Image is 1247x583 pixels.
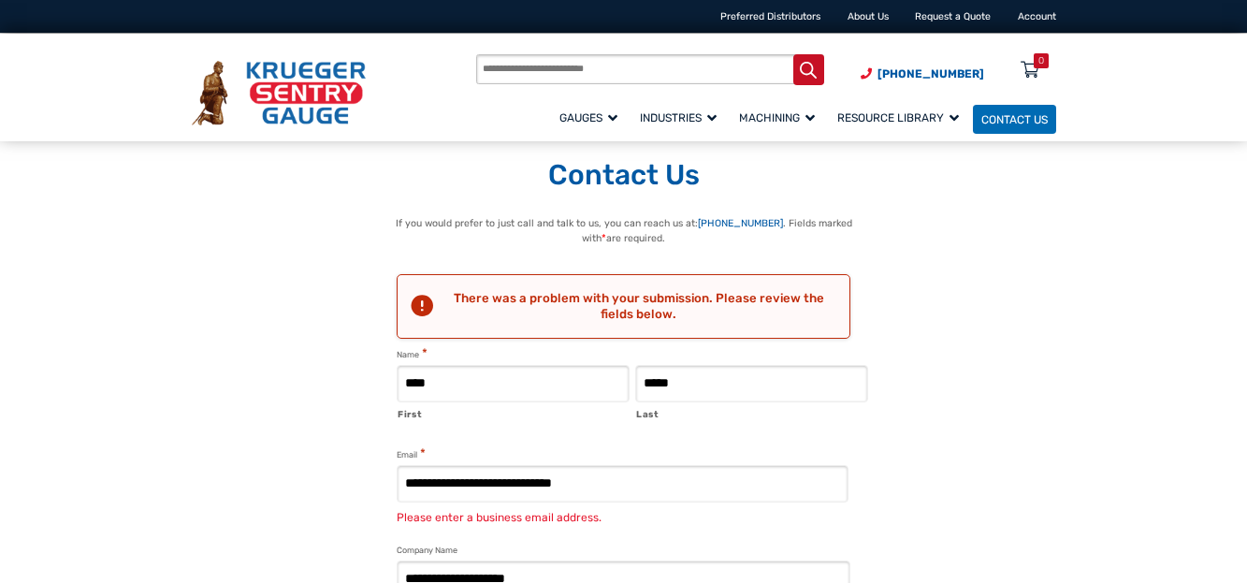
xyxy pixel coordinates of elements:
label: Company Name [397,544,457,558]
a: Gauges [551,102,631,135]
a: Account [1018,10,1056,22]
div: 0 [1038,53,1044,68]
a: About Us [848,10,889,22]
p: If you would prefer to just call and talk to us, you can reach us at: . Fields marked with are re... [378,216,869,246]
span: Machining [739,111,815,124]
label: Email [397,446,426,462]
span: Resource Library [837,111,959,124]
span: Contact Us [981,112,1048,125]
a: Contact Us [973,105,1056,134]
a: Industries [631,102,731,135]
div: Please enter a business email address. [397,509,848,526]
label: Last [636,403,868,422]
a: Resource Library [829,102,973,135]
img: Krueger Sentry Gauge [192,61,366,125]
span: Gauges [559,111,617,124]
a: Preferred Distributors [720,10,820,22]
a: Machining [731,102,829,135]
legend: Name [397,346,428,362]
h2: There was a problem with your submission. Please review the fields below. [442,290,834,323]
label: First [398,403,630,422]
span: Industries [640,111,717,124]
a: Request a Quote [915,10,991,22]
a: [PHONE_NUMBER] [698,217,783,229]
h1: Contact Us [192,158,1056,194]
a: Phone Number (920) 434-8860 [861,66,984,82]
span: [PHONE_NUMBER] [877,67,984,80]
